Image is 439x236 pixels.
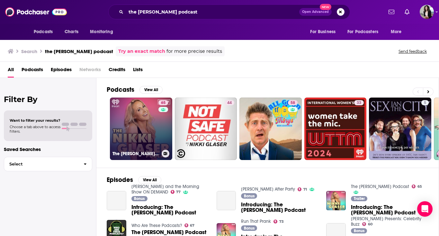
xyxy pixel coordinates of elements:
span: Bonus [244,194,255,198]
a: 65 [412,184,422,188]
a: 58 [239,98,302,160]
span: 58 [291,100,295,106]
button: Send feedback [397,49,429,54]
a: 44 [225,100,234,105]
a: 33 [304,98,367,160]
span: 5 [424,100,426,106]
button: View All [138,176,161,184]
span: 44 [227,100,232,106]
button: open menu [343,26,388,38]
a: The Nikki Glaser Podcast [131,230,206,235]
span: Want to filter your results? [10,118,60,123]
img: Podchaser - Follow, Share and Rate Podcasts [5,6,67,18]
a: EpisodesView All [107,176,161,184]
a: 73 [273,220,284,223]
a: Introducing: The Nikki Glaser Podcast [131,204,209,215]
a: 58 [288,100,298,105]
a: All [8,64,14,78]
a: 77 [171,190,181,194]
span: 73 [279,220,284,223]
span: Bonus [134,197,145,201]
h2: Podcasts [107,86,134,94]
a: Who Are These Podcasts? [131,223,182,228]
a: Show notifications dropdown [402,6,412,17]
a: Show notifications dropdown [386,6,397,17]
a: Introducing: The Nikki Glaser Podcast [107,191,126,211]
a: Elvis Duran and the Morning Show ON DEMAND [131,184,199,195]
span: The [PERSON_NAME] Podcast [131,230,206,235]
a: Run That Prank [241,219,271,224]
span: Introducing: The [PERSON_NAME] Podcast [131,204,209,215]
a: Introducing: The Nikki Glaser Podcast [351,204,428,215]
a: Try an exact match [118,48,165,55]
p: Saved Searches [4,146,92,152]
a: The Nikki Glaser Podcast [351,184,409,189]
a: Elvis Duran's After Party [241,186,295,192]
a: PodcastsView All [107,86,163,94]
button: Open AdvancedNew [299,8,332,16]
a: Introducing: The Nikki Glaser Podcast [241,202,318,213]
span: for more precise results [166,48,222,55]
button: Show profile menu [420,5,434,19]
span: Charts [65,27,78,36]
a: Introducing: The Nikki Glaser Podcast [217,191,236,211]
a: 67 [184,223,195,227]
span: 71 [303,188,307,191]
h2: Filter By [4,95,92,104]
button: open menu [85,26,121,38]
span: 77 [176,191,181,194]
span: Choose a tab above to access filters. [10,125,60,134]
span: For Business [310,27,336,36]
a: 60 [362,222,372,226]
div: Search podcasts, credits, & more... [108,5,350,19]
a: Elvis Duran Presents: Celebrity Buzz [351,216,421,227]
a: 5 [421,100,429,105]
span: Logged in as ElizabethCole [420,5,434,19]
span: Networks [79,64,101,78]
span: Select [4,162,78,166]
button: View All [139,86,163,94]
img: User Profile [420,5,434,19]
input: Search podcasts, credits, & more... [126,7,299,17]
button: open menu [306,26,344,38]
button: open menu [386,26,410,38]
h3: Search [21,48,37,54]
a: Episodes [51,64,72,78]
a: 65The [PERSON_NAME] Podcast [110,98,172,160]
span: 65 [161,100,166,106]
span: Introducing: The [PERSON_NAME] Podcast [241,202,318,213]
span: Trailer [354,197,365,201]
span: Podcasts [34,27,53,36]
h2: Episodes [107,176,133,184]
span: 33 [357,100,361,106]
a: 71 [298,187,307,191]
a: Charts [60,26,82,38]
img: Introducing: The Nikki Glaser Podcast [326,191,346,211]
h3: The [PERSON_NAME] Podcast [112,151,159,156]
a: 44 [175,98,237,160]
a: Lists [133,64,143,78]
span: For Podcasters [347,27,378,36]
span: 67 [190,224,194,227]
span: More [391,27,402,36]
a: 33 [354,100,364,105]
span: Bonus [354,229,364,233]
span: Credits [109,64,125,78]
a: Podcasts [22,64,43,78]
span: Open Advanced [302,10,329,14]
span: 60 [368,223,372,226]
button: Select [4,157,92,171]
span: Introducing: The [PERSON_NAME] Podcast [351,204,428,215]
div: Open Intercom Messenger [417,201,433,217]
span: Bonus [244,226,255,230]
h3: the [PERSON_NAME] podcast [45,48,113,54]
a: 5 [369,98,431,160]
button: open menu [29,26,61,38]
a: 65 [158,100,168,105]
